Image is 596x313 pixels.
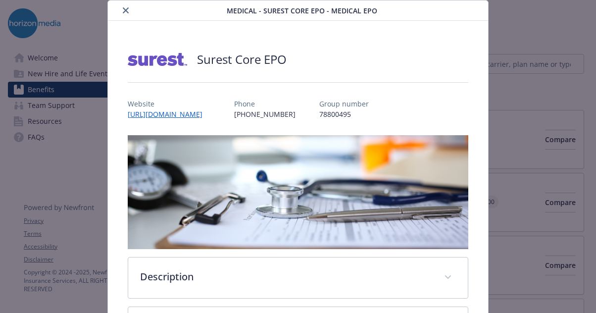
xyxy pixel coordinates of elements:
img: banner [128,135,469,249]
p: Phone [234,99,296,109]
p: Description [140,269,433,284]
p: Group number [319,99,369,109]
span: Medical - Surest Core EPO - Medical EPO [227,5,377,16]
div: Description [128,258,468,298]
p: Website [128,99,210,109]
button: close [120,4,132,16]
p: [PHONE_NUMBER] [234,109,296,119]
p: 78800495 [319,109,369,119]
h2: Surest Core EPO [197,51,287,68]
img: Surest [128,45,187,74]
a: [URL][DOMAIN_NAME] [128,109,210,119]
